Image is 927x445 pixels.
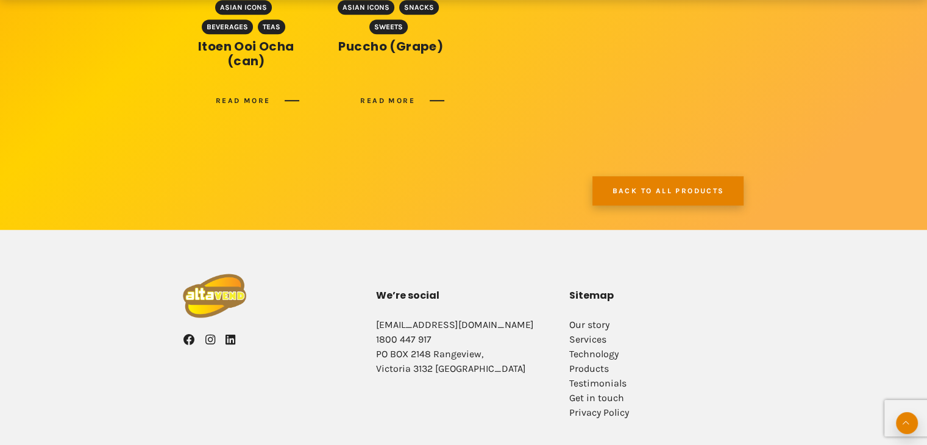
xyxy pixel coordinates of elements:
[339,38,444,55] a: Puccho (Grape)
[569,377,627,389] a: Testimonials
[592,176,744,205] a: Back to all products
[569,288,744,303] h2: Sitemap
[198,38,294,69] a: Itoen Ooi Ocha (can)
[258,20,286,34] a: Teas
[216,93,300,108] a: Read more
[569,333,606,345] a: Services
[569,407,629,418] a: Privacy Policy
[361,93,445,108] a: Read more
[369,20,408,34] a: Sweets
[376,319,534,330] a: [EMAIL_ADDRESS][DOMAIN_NAME]
[569,348,619,360] a: Technology
[376,288,551,303] h2: We’re social
[569,363,609,374] a: Products
[183,318,358,347] nav: Social Menu
[569,319,609,330] a: Our story
[376,318,551,376] div: PO BOX 2148 Rangeview, Victoria 3132 [GEOGRAPHIC_DATA]
[569,392,624,404] a: Get in touch
[376,333,432,345] a: 1800 447 917
[202,20,254,34] a: Beverages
